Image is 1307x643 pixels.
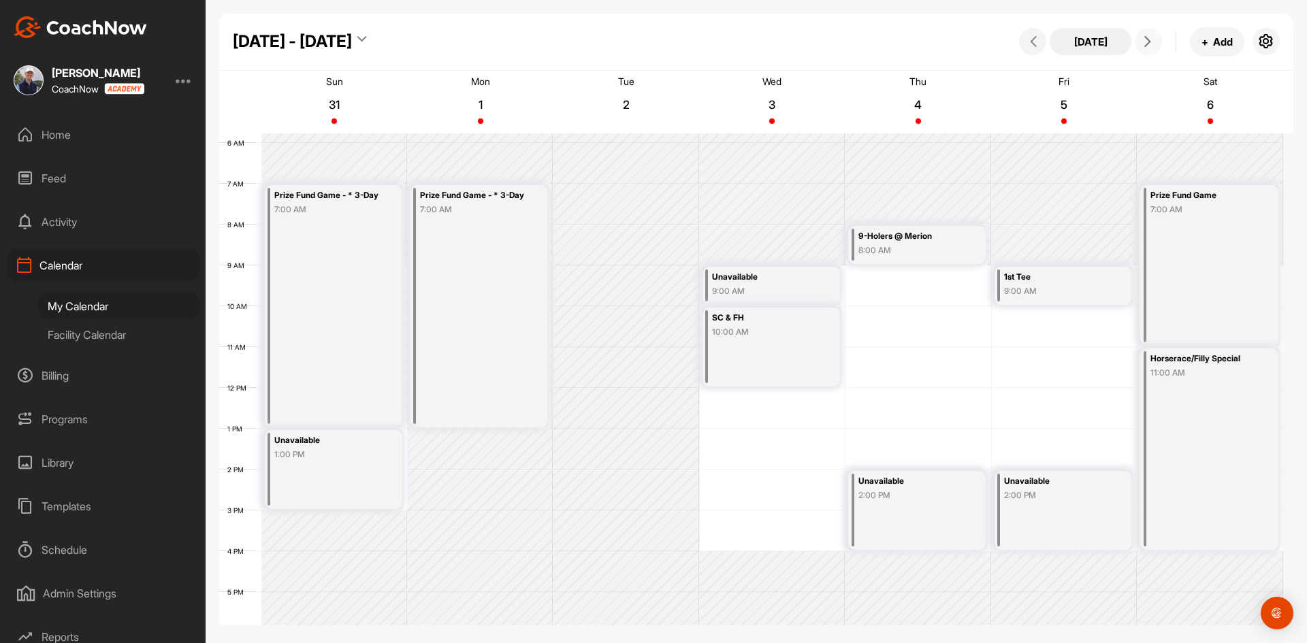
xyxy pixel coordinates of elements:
div: 12 PM [219,384,260,392]
a: September 2, 2025 [553,71,699,133]
div: 9 AM [219,261,258,269]
div: 10:00 AM [712,326,817,338]
div: 7:00 AM [1150,203,1256,216]
button: [DATE] [1050,28,1131,55]
p: Tue [618,76,634,87]
div: 1:00 PM [274,448,379,461]
div: 2 PM [219,465,257,474]
div: SC & FH [712,310,817,326]
img: CoachNow [14,16,147,38]
div: Templates [7,489,199,523]
div: Unavailable [1004,474,1109,489]
div: 7:00 AM [420,203,525,216]
div: [PERSON_NAME] [52,67,144,78]
div: [DATE] - [DATE] [233,29,352,54]
div: 7 AM [219,180,257,188]
div: Admin Settings [7,576,199,610]
p: Fri [1059,76,1069,87]
div: 11:00 AM [1150,367,1256,379]
div: Programs [7,402,199,436]
a: September 3, 2025 [699,71,845,133]
p: 2 [614,98,639,112]
p: Mon [471,76,490,87]
span: + [1201,35,1208,49]
p: Wed [762,76,781,87]
div: Billing [7,359,199,393]
div: Prize Fund Game - * 3-Day * [420,188,525,203]
div: 2:00 PM [1004,489,1109,501]
div: Unavailable [858,474,963,489]
div: 4 PM [219,547,257,555]
p: 5 [1052,98,1076,112]
div: 10 AM [219,302,261,310]
div: 5 PM [219,588,257,596]
img: CoachNow acadmey [104,83,144,95]
div: Prize Fund Game [1150,188,1256,203]
a: September 4, 2025 [845,71,991,133]
div: 9:00 AM [712,285,817,297]
p: Sat [1204,76,1217,87]
p: Sun [326,76,343,87]
div: Unavailable [274,433,379,448]
div: 1 PM [219,425,256,433]
div: 8:00 AM [858,244,963,257]
div: Unavailable [712,269,817,285]
div: Feed [7,161,199,195]
p: 6 [1198,98,1223,112]
a: September 1, 2025 [407,71,553,133]
div: 9:00 AM [1004,285,1109,297]
div: Open Intercom Messenger [1261,597,1293,629]
img: square_c38149ace2d67fed064ce2ecdac316ab.jpg [14,65,44,95]
button: +Add [1190,27,1244,56]
div: My Calendar [38,292,199,320]
div: Home [7,118,199,152]
div: Schedule [7,533,199,567]
div: Library [7,446,199,480]
a: August 31, 2025 [261,71,407,133]
div: 1st Tee [1004,269,1109,285]
p: 3 [760,98,784,112]
div: Prize Fund Game - * 3-Day * [274,188,379,203]
div: Calendar [7,248,199,282]
p: 4 [906,98,931,112]
a: September 6, 2025 [1137,71,1283,133]
div: Activity [7,205,199,239]
div: 7:00 AM [274,203,379,216]
div: 6 AM [219,139,258,147]
div: 8 AM [219,220,258,229]
div: 9-Holers @ Merion [858,229,963,244]
a: September 5, 2025 [991,71,1137,133]
div: 2:00 PM [858,489,963,501]
div: Facility Calendar [38,320,199,349]
p: 1 [468,98,493,112]
div: 11 AM [219,343,259,351]
p: 31 [322,98,346,112]
div: Horserace/Filly Special [1150,351,1256,367]
div: 3 PM [219,506,257,514]
p: Thu [909,76,926,87]
div: CoachNow [52,83,144,95]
